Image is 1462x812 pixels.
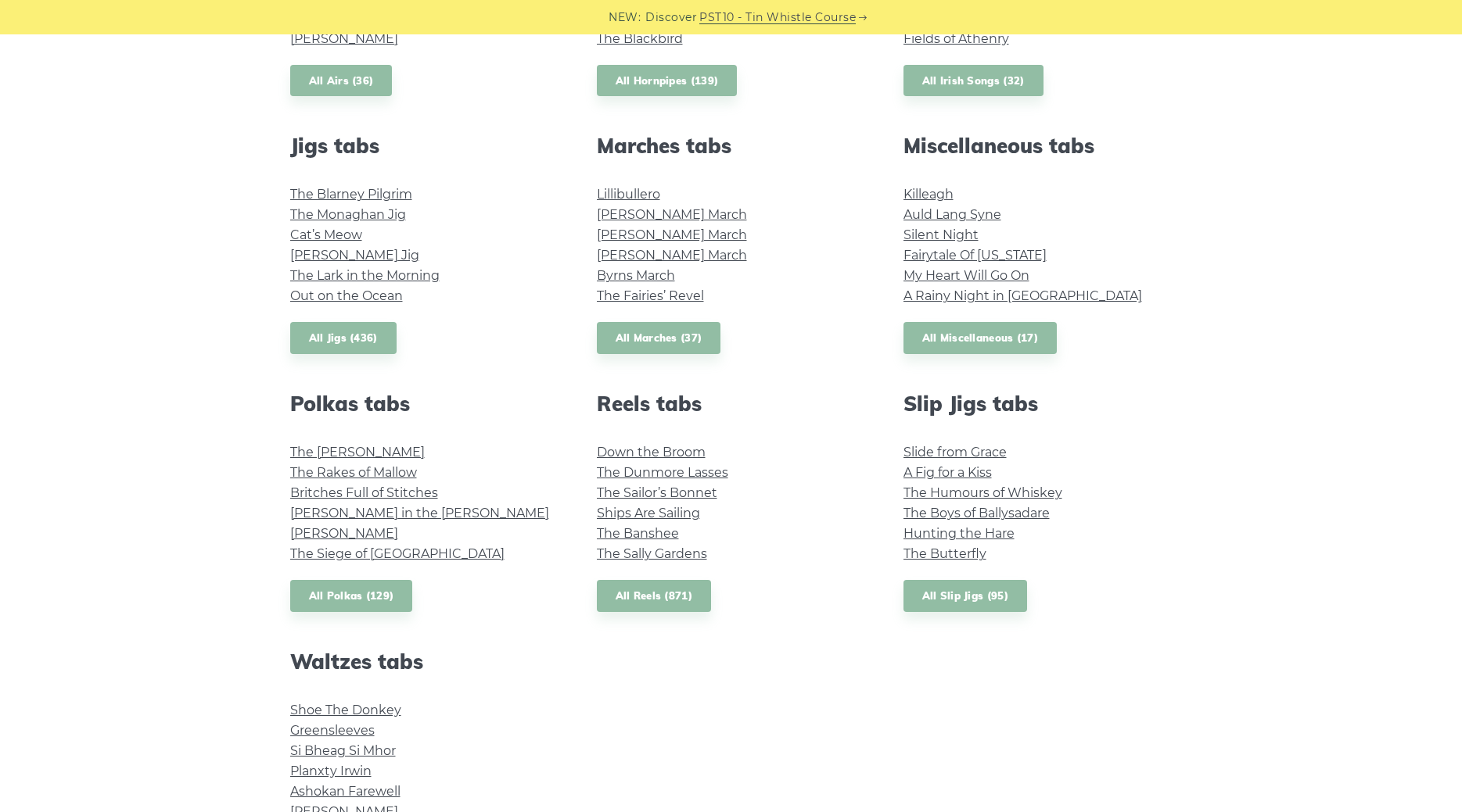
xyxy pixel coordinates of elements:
a: Planxty Irwin [290,764,372,778]
a: All Jigs (436) [290,322,397,354]
a: All Slip Jigs (95) [903,580,1027,612]
a: A Rainy Night in [GEOGRAPHIC_DATA] [903,288,1142,303]
a: All Polkas (129) [290,580,413,612]
a: Down the Broom [597,445,706,460]
h2: Miscellaneous tabs [903,134,1173,158]
a: All Airs (36) [290,65,393,97]
a: The Blarney Pilgrim [290,187,412,202]
a: Shoe The Donkey [290,703,401,717]
a: A Fig for a Kiss [903,465,992,480]
a: Cat’s Meow [290,227,362,242]
a: The Boys of Ballysadare [903,506,1050,520]
a: Killeagh [903,187,954,202]
a: The Blackbird [597,31,683,46]
a: My Heart Will Go On [903,268,1029,283]
a: Lillibullero [597,187,660,202]
a: [PERSON_NAME] [290,526,398,541]
h2: Reels tabs [597,392,866,416]
a: [PERSON_NAME] in the [PERSON_NAME] [290,506,549,520]
a: Slide from Grace [903,445,1007,460]
a: Byrns March [597,268,675,283]
h2: Polkas tabs [290,392,559,416]
a: The [PERSON_NAME] [290,445,425,460]
a: The Lark in the Morning [290,268,440,283]
a: PST10 - Tin Whistle Course [699,9,856,27]
a: Ships Are Sailing [597,506,700,520]
a: The Butterfly [903,546,986,561]
a: Ashokan Farewell [290,784,401,799]
a: The Siege of [GEOGRAPHIC_DATA] [290,546,505,561]
a: [PERSON_NAME] [290,31,398,46]
a: The Sally Gardens [597,546,707,561]
a: The Monaghan Jig [290,207,406,222]
a: The Fairies’ Revel [597,288,704,303]
a: [PERSON_NAME] March [597,248,747,263]
a: All Hornpipes (139) [597,65,738,97]
a: The Dunmore Lasses [597,465,728,480]
a: All Reels (871) [597,580,712,612]
a: All Marches (37) [597,322,721,354]
a: Fields of Athenry [903,31,1009,46]
a: [PERSON_NAME] March [597,227,747,242]
a: The Rakes of Mallow [290,465,417,480]
a: Silent Night [903,227,979,242]
a: Britches Full of Stitches [290,485,438,500]
h2: Marches tabs [597,134,866,158]
a: The Sailor’s Bonnet [597,485,717,500]
a: Si­ Bheag Si­ Mhor [290,743,396,758]
a: [PERSON_NAME] Jig [290,248,419,263]
h2: Jigs tabs [290,134,559,158]
a: Out on the Ocean [290,288,403,303]
a: All Miscellaneous (17) [903,322,1058,354]
a: Fairytale Of [US_STATE] [903,248,1047,263]
a: All Irish Songs (32) [903,65,1044,97]
span: NEW: [609,9,641,27]
h2: Waltzes tabs [290,649,559,674]
a: Greensleeves [290,723,375,738]
span: Discover [645,9,697,27]
a: Auld Lang Syne [903,207,1001,222]
a: [PERSON_NAME] March [597,207,747,222]
a: The Banshee [597,526,679,541]
h2: Slip Jigs tabs [903,392,1173,416]
a: The Humours of Whiskey [903,485,1062,500]
a: Hunting the Hare [903,526,1015,541]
